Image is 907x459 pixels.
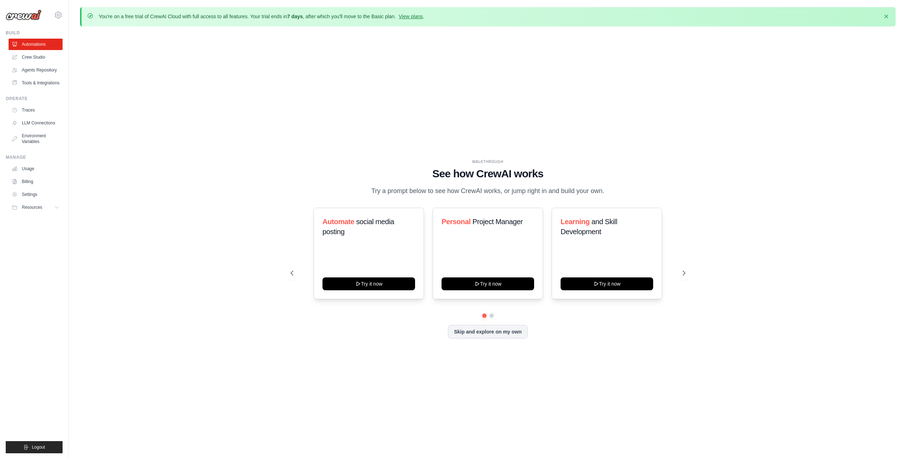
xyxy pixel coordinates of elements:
[6,154,63,160] div: Manage
[399,14,423,19] a: View plans
[561,277,653,290] button: Try it now
[472,218,523,226] span: Project Manager
[442,277,534,290] button: Try it now
[448,325,528,339] button: Skip and explore on my own
[9,189,63,200] a: Settings
[9,77,63,89] a: Tools & Integrations
[368,186,608,196] p: Try a prompt below to see how CrewAI works, or jump right in and build your own.
[6,30,63,36] div: Build
[9,117,63,129] a: LLM Connections
[442,218,470,226] span: Personal
[322,218,354,226] span: Automate
[99,13,424,20] p: You're on a free trial of CrewAI Cloud with full access to all features. Your trial ends in , aft...
[32,444,45,450] span: Logout
[322,277,415,290] button: Try it now
[9,39,63,50] a: Automations
[9,51,63,63] a: Crew Studio
[9,104,63,116] a: Traces
[291,167,685,180] h1: See how CrewAI works
[9,64,63,76] a: Agents Repository
[9,176,63,187] a: Billing
[6,441,63,453] button: Logout
[9,202,63,213] button: Resources
[6,10,41,20] img: Logo
[6,96,63,102] div: Operate
[561,218,590,226] span: Learning
[287,14,303,19] strong: 7 days
[9,130,63,147] a: Environment Variables
[322,218,394,236] span: social media posting
[22,204,42,210] span: Resources
[291,159,685,164] div: WALKTHROUGH
[9,163,63,174] a: Usage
